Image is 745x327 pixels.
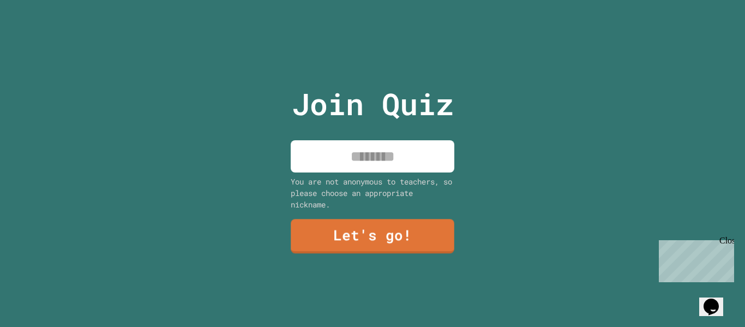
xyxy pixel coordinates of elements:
a: Let's go! [291,219,454,254]
iframe: chat widget [654,236,734,282]
iframe: chat widget [699,283,734,316]
div: You are not anonymous to teachers, so please choose an appropriate nickname. [291,176,454,210]
div: Chat with us now!Close [4,4,75,69]
p: Join Quiz [292,81,454,127]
